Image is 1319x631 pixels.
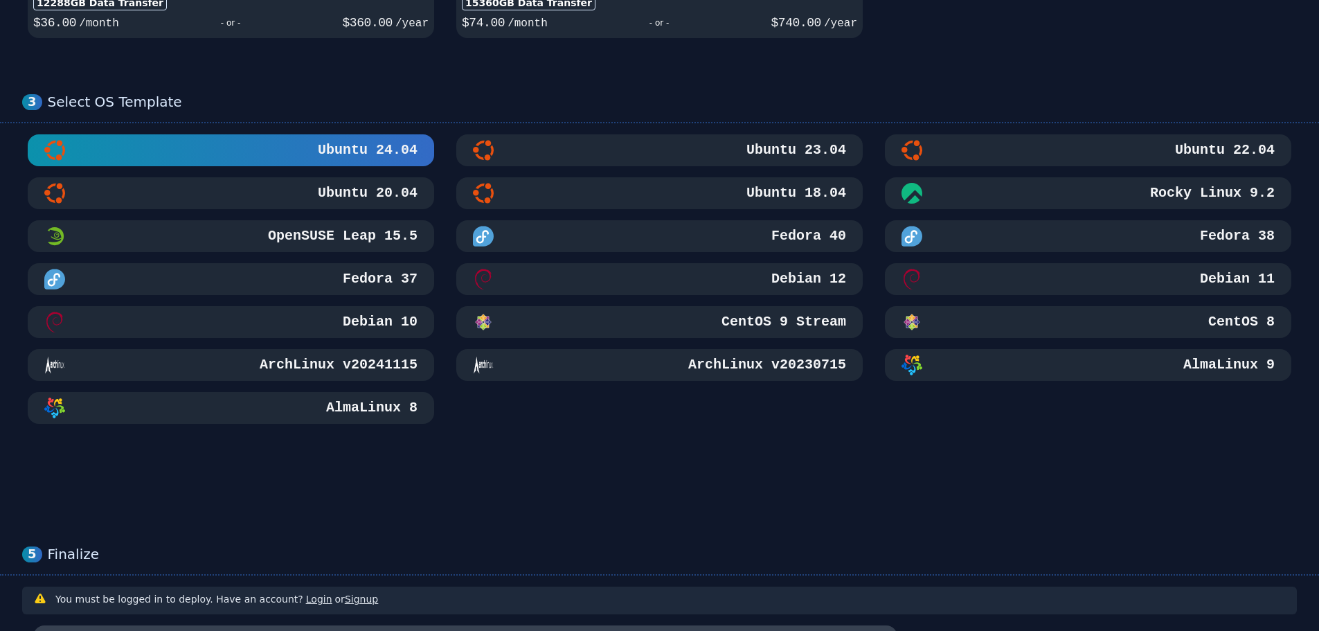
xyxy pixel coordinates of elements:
h3: Ubuntu 20.04 [315,184,418,203]
div: 5 [22,546,42,562]
h3: CentOS 8 [1205,312,1275,332]
button: Debian 10Debian 10 [28,306,434,338]
h3: OpenSUSE Leap 15.5 [265,226,418,246]
span: $ 360.00 [343,16,393,30]
img: Ubuntu 24.04 [44,140,65,161]
button: Debian 11Debian 11 [885,263,1291,295]
button: CentOS 8CentOS 8 [885,306,1291,338]
img: CentOS 9 Stream [473,312,494,332]
img: AlmaLinux 8 [44,398,65,418]
h3: Rocky Linux 9.2 [1147,184,1275,203]
img: Debian 10 [44,312,65,332]
span: $ 36.00 [33,16,76,30]
span: $ 740.00 [771,16,821,30]
h3: Fedora 38 [1197,226,1275,246]
img: Debian 12 [473,269,494,290]
img: Rocky Linux 9.2 [901,183,922,204]
h3: Debian 12 [769,269,846,289]
button: Fedora 38Fedora 38 [885,220,1291,252]
h3: AlmaLinux 9 [1181,355,1275,375]
img: Fedora 38 [901,226,922,247]
h3: CentOS 9 Stream [719,312,846,332]
img: Ubuntu 23.04 [473,140,494,161]
button: ArchLinux v20230715ArchLinux v20230715 [456,349,863,381]
img: Ubuntu 22.04 [901,140,922,161]
h3: Fedora 40 [769,226,846,246]
h3: You must be logged in to deploy. Have an account? or [55,592,378,606]
h3: Ubuntu 18.04 [744,184,846,203]
span: /year [824,17,857,30]
button: Ubuntu 24.04Ubuntu 24.04 [28,134,434,166]
h3: ArchLinux v20230715 [685,355,846,375]
img: ArchLinux v20241115 [44,355,65,375]
button: CentOS 9 StreamCentOS 9 Stream [456,306,863,338]
div: 3 [22,94,42,110]
img: Fedora 37 [44,269,65,290]
a: Login [306,594,332,605]
img: CentOS 8 [901,312,922,332]
img: Debian 11 [901,269,922,290]
div: - or - [119,13,343,33]
img: Fedora 40 [473,226,494,247]
span: $ 74.00 [462,16,505,30]
h3: AlmaLinux 8 [323,398,418,418]
div: - or - [548,13,771,33]
span: /month [79,17,119,30]
span: /month [508,17,548,30]
h3: Ubuntu 23.04 [744,141,846,160]
img: AlmaLinux 9 [901,355,922,375]
button: Fedora 40Fedora 40 [456,220,863,252]
button: Ubuntu 20.04Ubuntu 20.04 [28,177,434,209]
button: Rocky Linux 9.2Rocky Linux 9.2 [885,177,1291,209]
button: OpenSUSE Leap 15.5 MinimalOpenSUSE Leap 15.5 [28,220,434,252]
div: Finalize [48,546,1297,563]
button: AlmaLinux 8AlmaLinux 8 [28,392,434,424]
div: Select OS Template [48,94,1297,111]
h3: Fedora 37 [340,269,418,289]
button: Ubuntu 23.04Ubuntu 23.04 [456,134,863,166]
button: Ubuntu 22.04Ubuntu 22.04 [885,134,1291,166]
img: Ubuntu 20.04 [44,183,65,204]
h3: Debian 10 [340,312,418,332]
button: Ubuntu 18.04Ubuntu 18.04 [456,177,863,209]
button: ArchLinux v20241115ArchLinux v20241115 [28,349,434,381]
button: Debian 12Debian 12 [456,263,863,295]
span: /year [395,17,429,30]
h3: Ubuntu 24.04 [315,141,418,160]
button: AlmaLinux 9AlmaLinux 9 [885,349,1291,381]
img: ArchLinux v20230715 [473,355,494,375]
img: OpenSUSE Leap 15.5 Minimal [44,226,65,247]
img: Ubuntu 18.04 [473,183,494,204]
h3: Ubuntu 22.04 [1172,141,1275,160]
h3: Debian 11 [1197,269,1275,289]
button: Fedora 37Fedora 37 [28,263,434,295]
a: Signup [345,594,378,605]
h3: ArchLinux v20241115 [257,355,418,375]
